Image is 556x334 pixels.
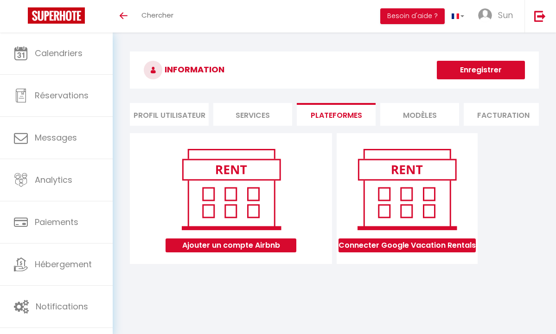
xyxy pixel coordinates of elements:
[464,103,543,126] li: Facturation
[380,103,459,126] li: MODÈLES
[35,258,92,270] span: Hébergement
[130,51,539,89] h3: INFORMATION
[130,103,209,126] li: Profil Utilisateur
[213,103,292,126] li: Services
[437,61,525,79] button: Enregistrer
[172,145,290,234] img: rent.png
[35,90,89,101] span: Réservations
[36,301,88,312] span: Notifications
[166,238,296,252] button: Ajouter un compte Airbnb
[35,216,78,228] span: Paiements
[35,132,77,143] span: Messages
[380,8,445,24] button: Besoin d'aide ?
[534,10,546,22] img: logout
[348,145,466,234] img: rent.png
[141,10,173,20] span: Chercher
[35,174,72,186] span: Analytics
[339,238,476,252] button: Connecter Google Vacation Rentals
[498,9,513,21] span: Sun
[478,8,492,22] img: ...
[28,7,85,24] img: Super Booking
[35,47,83,59] span: Calendriers
[297,103,376,126] li: Plateformes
